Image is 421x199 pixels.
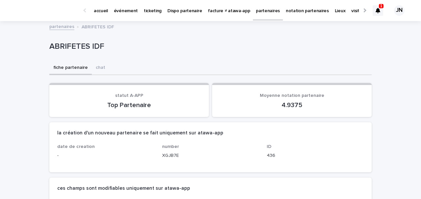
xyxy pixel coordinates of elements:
[57,101,201,109] p: Top Partenaire
[57,144,95,149] span: date de creation
[57,152,154,159] p: -
[267,152,364,159] p: 436
[162,144,179,149] span: number
[92,61,109,75] button: chat
[49,61,92,75] button: fiche partenaire
[57,185,190,191] h2: ces champs sont modifiables uniquement sur atawa-app
[380,4,383,8] p: 1
[394,5,405,16] div: JN
[49,22,74,30] a: partenaires
[115,93,143,98] span: statut A-APP
[49,42,369,51] p: ABRIFETES IDF
[220,101,364,109] p: 4.9375
[57,130,223,136] h2: la création d'un nouveau partenaire se fait uniquement sur atawa-app
[373,5,383,16] div: 1
[260,93,324,98] span: Moyenne notation partenaire
[13,4,77,17] img: Ls34BcGeRexTGTNfXpUC
[162,152,259,159] p: XGJB7E
[267,144,271,149] span: ID
[82,23,114,30] p: ABRIFETES IDF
